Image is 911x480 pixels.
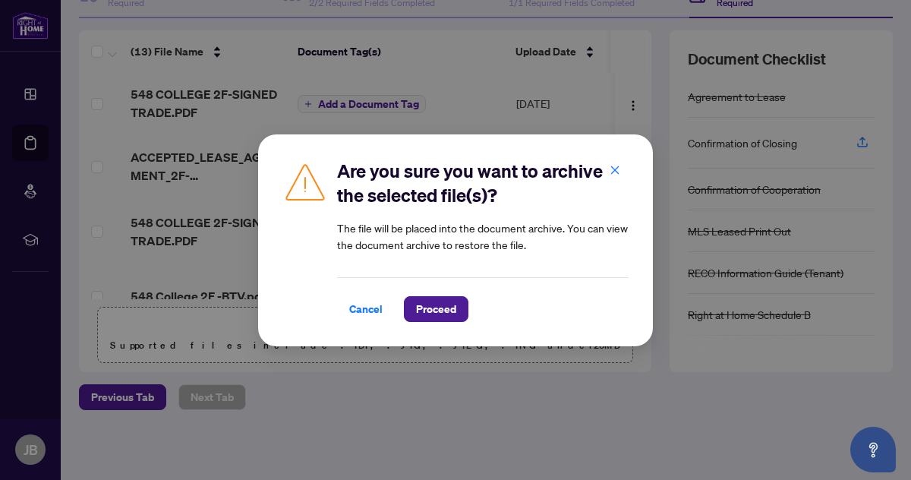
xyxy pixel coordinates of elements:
span: Cancel [349,297,383,321]
span: Proceed [416,297,456,321]
article: The file will be placed into the document archive. You can view the document archive to restore t... [337,219,629,253]
span: close [610,164,620,175]
button: Proceed [404,296,468,322]
button: Open asap [850,427,896,472]
img: Caution Icon [282,159,328,204]
h2: Are you sure you want to archive the selected file(s)? [337,159,629,207]
button: Cancel [337,296,395,322]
